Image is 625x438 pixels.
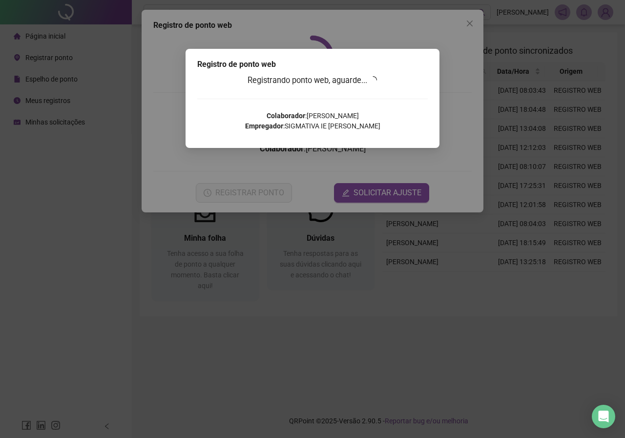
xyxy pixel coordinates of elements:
p: : [PERSON_NAME] : SIGMATIVA IE [PERSON_NAME] [197,111,428,131]
div: Open Intercom Messenger [592,405,615,428]
strong: Colaborador [267,112,305,120]
strong: Empregador [245,122,283,130]
div: Registro de ponto web [197,59,428,70]
span: loading [369,76,377,84]
h3: Registrando ponto web, aguarde... [197,74,428,87]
